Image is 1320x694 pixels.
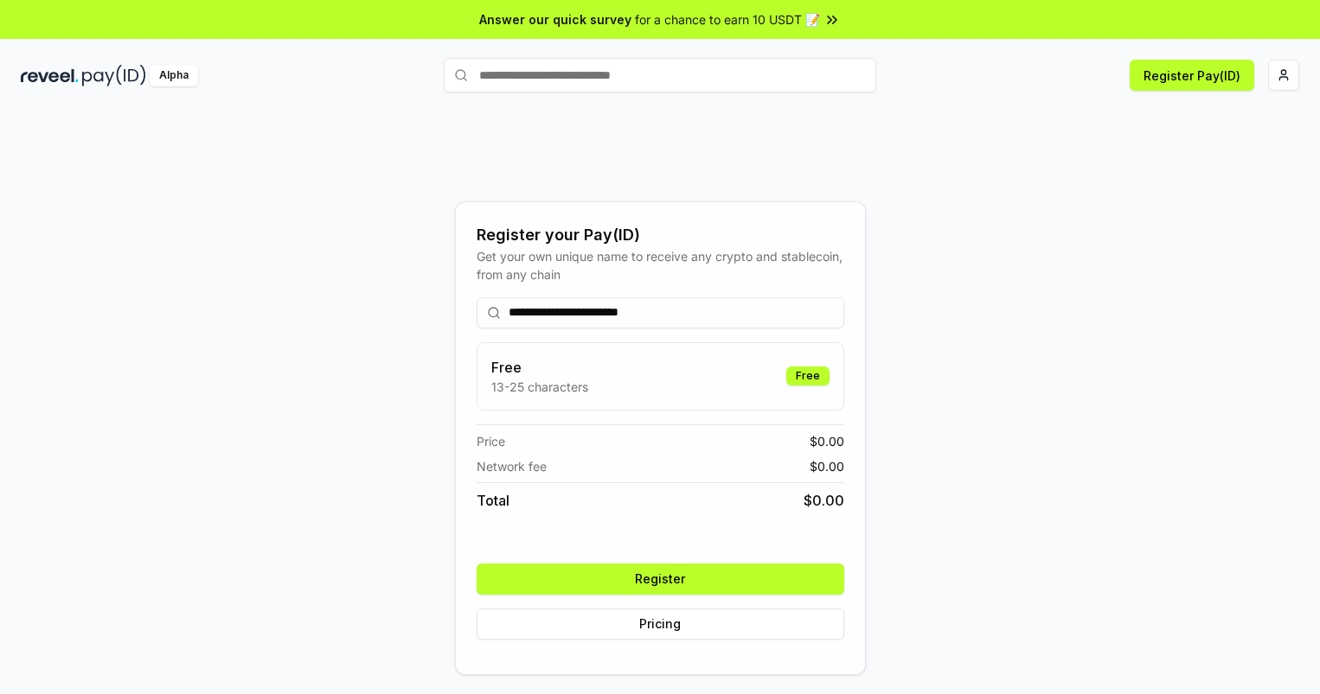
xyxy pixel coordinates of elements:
[491,357,588,378] h3: Free
[150,65,198,86] div: Alpha
[479,10,631,29] span: Answer our quick survey
[477,563,844,595] button: Register
[21,65,79,86] img: reveel_dark
[477,608,844,640] button: Pricing
[477,432,505,450] span: Price
[786,366,830,385] div: Free
[491,378,588,396] p: 13-25 characters
[810,457,844,475] span: $ 0.00
[477,247,844,283] div: Get your own unique name to receive any crypto and stablecoin, from any chain
[1130,60,1254,91] button: Register Pay(ID)
[477,490,509,511] span: Total
[810,432,844,450] span: $ 0.00
[477,223,844,247] div: Register your Pay(ID)
[82,65,146,86] img: pay_id
[477,457,547,475] span: Network fee
[635,10,820,29] span: for a chance to earn 10 USDT 📝
[804,490,844,511] span: $ 0.00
